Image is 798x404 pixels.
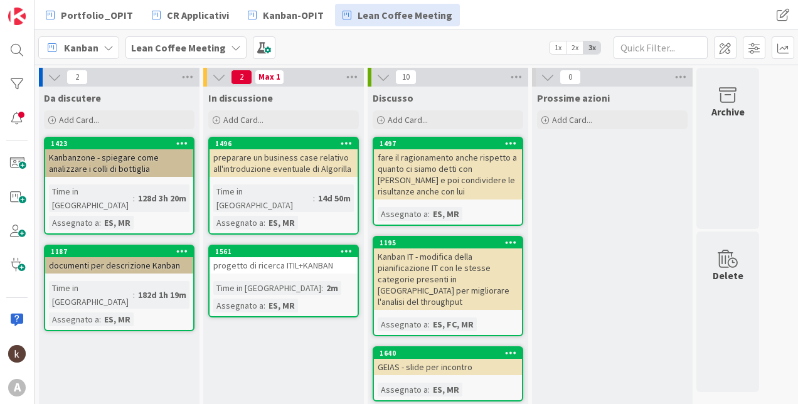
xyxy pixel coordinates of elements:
[210,138,358,177] div: 1496preparare un business case relativo all'introduzione eventuale di Algorilla
[374,138,522,199] div: 1497fare il ragionamento anche rispetto a quanto ci siamo detti con [PERSON_NAME] e poi condivide...
[321,281,323,295] span: :
[313,191,315,205] span: :
[210,257,358,274] div: progetto di ricerca ITIL+KANBAN
[430,317,477,331] div: ES, FC, MR
[45,149,193,177] div: Kanbanzone - spiegare come analizzare i colli di bottiglia
[374,248,522,310] div: Kanban IT - modifica della pianificazione IT con le stesse categorie presenti in [GEOGRAPHIC_DATA...
[210,138,358,149] div: 1496
[374,138,522,149] div: 1497
[560,70,581,85] span: 0
[374,237,522,310] div: 1195Kanban IT - modifica della pianificazione IT con le stesse categorie presenti in [GEOGRAPHIC_...
[265,216,298,230] div: ES, MR
[210,149,358,177] div: preparare un business case relativo all'introduzione eventuale di Algorilla
[59,114,99,125] span: Add Card...
[428,383,430,396] span: :
[430,207,462,221] div: ES, MR
[44,92,101,104] span: Da discutere
[49,312,99,326] div: Assegnato a
[45,257,193,274] div: documenti per descrizione Kanban
[213,299,263,312] div: Assegnato a
[101,312,134,326] div: ES, MR
[213,184,313,212] div: Time in [GEOGRAPHIC_DATA]
[374,149,522,199] div: fare il ragionamento anche rispetto a quanto ci siamo detti con [PERSON_NAME] e poi condividere l...
[537,92,610,104] span: Prossime azioni
[101,216,134,230] div: ES, MR
[315,191,354,205] div: 14d 50m
[430,383,462,396] div: ES, MR
[380,139,522,148] div: 1497
[358,8,452,23] span: Lean Coffee Meeting
[380,238,522,247] div: 1195
[378,207,428,221] div: Assegnato a
[131,41,226,54] b: Lean Coffee Meeting
[265,299,298,312] div: ES, MR
[66,70,88,85] span: 2
[210,246,358,257] div: 1561
[38,4,141,26] a: Portfolio_OPIT
[223,114,263,125] span: Add Card...
[64,40,98,55] span: Kanban
[51,247,193,256] div: 1187
[215,247,358,256] div: 1561
[51,139,193,148] div: 1423
[133,191,135,205] span: :
[61,8,133,23] span: Portfolio_OPIT
[210,246,358,274] div: 1561progetto di ricerca ITIL+KANBAN
[380,349,522,358] div: 1640
[215,139,358,148] div: 1496
[49,184,133,212] div: Time in [GEOGRAPHIC_DATA]
[713,268,743,283] div: Delete
[45,138,193,149] div: 1423
[144,4,237,26] a: CR Applicativi
[378,383,428,396] div: Assegnato a
[8,8,26,25] img: Visit kanbanzone.com
[133,288,135,302] span: :
[135,191,189,205] div: 128d 3h 20m
[135,288,189,302] div: 182d 1h 19m
[583,41,600,54] span: 3x
[258,74,280,80] div: Max 1
[373,92,413,104] span: Discusso
[378,317,428,331] div: Assegnato a
[374,237,522,248] div: 1195
[428,207,430,221] span: :
[711,104,745,119] div: Archive
[428,317,430,331] span: :
[374,348,522,359] div: 1640
[49,216,99,230] div: Assegnato a
[263,299,265,312] span: :
[8,345,26,363] img: kh
[208,92,273,104] span: In discussione
[263,8,324,23] span: Kanban-OPIT
[213,216,263,230] div: Assegnato a
[240,4,331,26] a: Kanban-OPIT
[552,114,592,125] span: Add Card...
[567,41,583,54] span: 2x
[550,41,567,54] span: 1x
[99,216,101,230] span: :
[167,8,229,23] span: CR Applicativi
[323,281,341,295] div: 2m
[45,246,193,274] div: 1187documenti per descrizione Kanban
[213,281,321,295] div: Time in [GEOGRAPHIC_DATA]
[395,70,417,85] span: 10
[614,36,708,59] input: Quick Filter...
[49,281,133,309] div: Time in [GEOGRAPHIC_DATA]
[8,379,26,396] div: A
[374,348,522,375] div: 1640GEIAS - slide per incontro
[388,114,428,125] span: Add Card...
[374,359,522,375] div: GEIAS - slide per incontro
[99,312,101,326] span: :
[263,216,265,230] span: :
[335,4,460,26] a: Lean Coffee Meeting
[45,246,193,257] div: 1187
[45,138,193,177] div: 1423Kanbanzone - spiegare come analizzare i colli di bottiglia
[231,70,252,85] span: 2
